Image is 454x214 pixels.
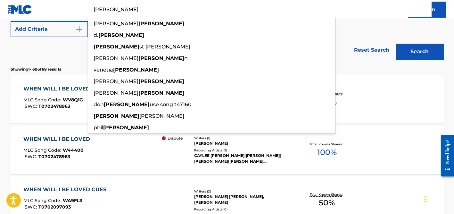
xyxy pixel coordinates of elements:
[98,32,144,38] strong: [PERSON_NAME]
[396,44,444,60] button: Search
[38,204,71,210] span: T0702097093
[23,85,93,93] div: WHEN WILL I BE LOVED
[94,78,138,84] span: [PERSON_NAME]
[63,198,82,203] span: WA9FL3
[23,147,63,153] span: MLC Song Code :
[23,97,63,103] span: MLC Song Code :
[194,148,291,153] div: Recording Artists ( 9 )
[94,113,139,119] strong: [PERSON_NAME]
[194,153,291,164] div: CAYLEE [PERSON_NAME]|[PERSON_NAME]|[PERSON_NAME]|[PERSON_NAME], [PERSON_NAME] & [PERSON_NAME] & [...
[138,90,184,96] strong: [PERSON_NAME]
[113,67,159,73] strong: [PERSON_NAME]
[38,154,70,159] span: T0702478963
[23,204,38,210] span: ISWC :
[138,21,184,27] strong: [PERSON_NAME]
[310,192,344,197] p: Total Known Shares:
[138,78,184,84] strong: [PERSON_NAME]
[94,67,113,73] span: venetia
[94,90,138,96] span: [PERSON_NAME]
[11,75,444,124] a: WHEN WILL I BE LOVEDMLC Song Code:WV8Q1GISWC:T0702478963Writers (1)[PERSON_NAME]Recording Artists...
[94,32,98,38] span: d.
[38,103,70,109] span: T0702478963
[94,124,103,131] span: phil
[94,55,138,61] span: [PERSON_NAME]
[168,135,183,141] p: Dispute
[319,197,335,209] span: 50 %
[94,44,139,50] strong: [PERSON_NAME]
[424,190,428,209] div: Drag
[63,97,83,103] span: WV8Q1G
[23,103,38,109] span: ISWC :
[194,207,291,212] div: Recording Artists ( 0 )
[184,55,188,61] span: n
[23,186,110,193] div: WHEN WILL I BE LOVED CUES
[351,43,392,57] a: Reset Search
[138,55,184,61] strong: [PERSON_NAME]
[23,154,38,159] span: ISWC :
[23,198,63,203] span: MLC Song Code :
[139,44,190,50] span: st [PERSON_NAME]
[139,113,184,119] span: [PERSON_NAME]
[75,25,83,33] img: 9d2ae6d4665cec9f34b9.svg
[11,66,61,72] p: Showing 1 - 69 of 69 results
[63,147,84,153] span: W44400
[94,21,138,27] span: [PERSON_NAME]
[104,101,150,107] strong: [PERSON_NAME]
[103,124,149,131] strong: [PERSON_NAME]
[94,101,104,107] span: don
[436,130,454,181] iframe: Resource Center
[194,194,291,205] div: [PERSON_NAME] [PERSON_NAME], [PERSON_NAME]
[194,136,291,141] div: Writers ( 1 )
[317,147,337,158] span: 100 %
[422,183,454,214] iframe: Chat Widget
[194,141,291,146] div: [PERSON_NAME]
[194,189,291,194] div: Writers ( 2 )
[8,5,32,14] img: MLC Logo
[310,142,344,147] p: Total Known Shares:
[11,21,88,37] button: Add Criteria
[150,101,192,107] span: use song t47160
[11,126,444,174] a: WHEN WILL I BE LOVEDMLC Song Code:W44400ISWC:T0702478963 DisputeWriters (1)[PERSON_NAME]Recording...
[23,135,93,143] div: WHEN WILL I BE LOVED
